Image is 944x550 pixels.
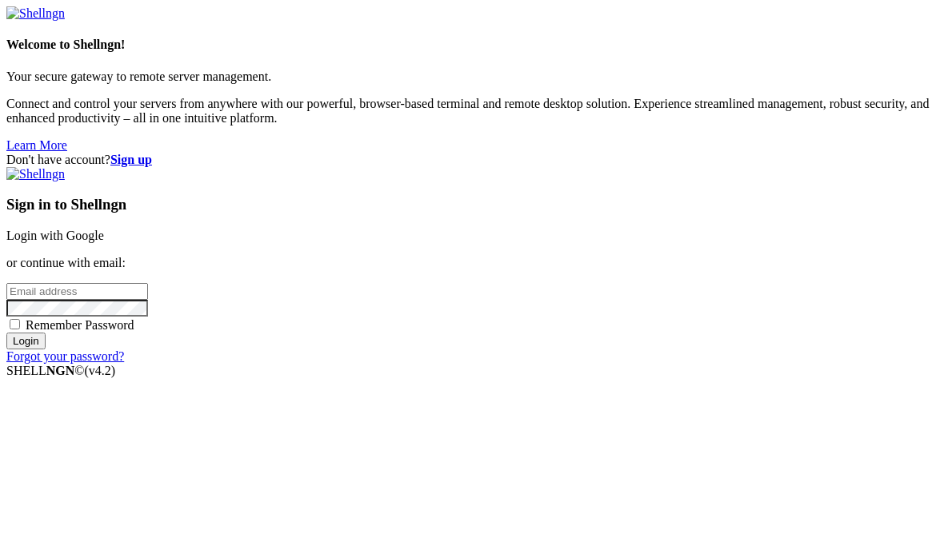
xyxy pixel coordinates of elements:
p: or continue with email: [6,256,938,270]
span: SHELL © [6,364,115,377]
img: Shellngn [6,167,65,181]
p: Connect and control your servers from anywhere with our powerful, browser-based terminal and remo... [6,97,938,126]
a: Forgot your password? [6,349,124,363]
span: Remember Password [26,318,134,332]
a: Learn More [6,138,67,152]
input: Remember Password [10,319,20,329]
h3: Sign in to Shellngn [6,196,938,213]
input: Email address [6,283,148,300]
h4: Welcome to Shellngn! [6,38,938,52]
input: Login [6,333,46,349]
div: Don't have account? [6,153,938,167]
b: NGN [46,364,75,377]
img: Shellngn [6,6,65,21]
a: Sign up [110,153,152,166]
span: 4.2.0 [85,364,116,377]
p: Your secure gateway to remote server management. [6,70,938,84]
a: Login with Google [6,229,104,242]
